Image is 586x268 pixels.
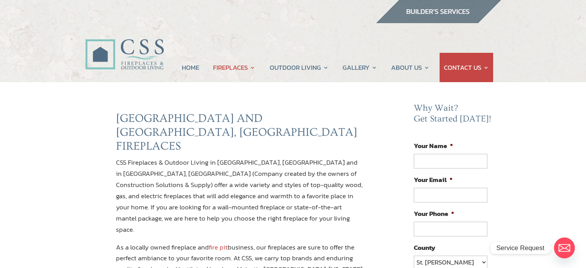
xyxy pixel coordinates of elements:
[444,53,489,82] a: CONTACT US
[414,243,435,252] label: County
[116,157,363,241] p: CSS Fireplaces & Outdoor Living in [GEOGRAPHIC_DATA], [GEOGRAPHIC_DATA] and in [GEOGRAPHIC_DATA],...
[85,18,164,74] img: CSS Fireplaces & Outdoor Living (Formerly Construction Solutions & Supply)- Jacksonville Ormond B...
[554,238,575,258] a: Email
[182,53,199,82] a: HOME
[343,53,377,82] a: GALLERY
[391,53,430,82] a: ABOUT US
[414,103,493,128] h2: Why Wait? Get Started [DATE]!
[116,111,363,157] h2: [GEOGRAPHIC_DATA] AND [GEOGRAPHIC_DATA], [GEOGRAPHIC_DATA] FIREPLACES
[414,142,453,150] label: Your Name
[270,53,329,82] a: OUTDOOR LIVING
[209,242,228,252] a: fire pit
[213,53,255,82] a: FIREPLACES
[376,16,501,26] a: builder services construction supply
[414,175,453,184] label: Your Email
[414,209,454,218] label: Your Phone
